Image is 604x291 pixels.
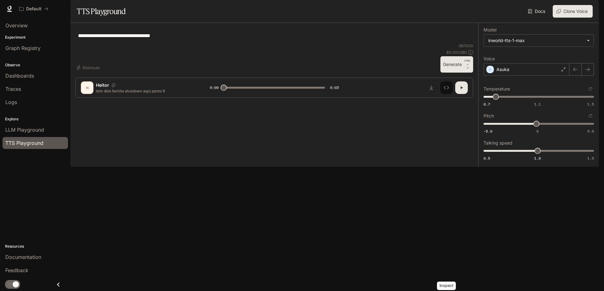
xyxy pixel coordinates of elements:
[484,141,512,145] p: Talking speed
[484,114,494,118] p: Pitch
[330,85,339,91] span: 0:03
[484,87,510,91] p: Temperature
[96,82,109,88] p: Heitor
[484,28,496,32] p: Model
[587,113,594,119] button: Reset to default
[534,156,541,161] span: 1.0
[534,102,541,107] span: 1.1
[484,102,490,107] span: 0.7
[446,50,467,55] p: $ 0.000380
[536,129,539,134] span: 0
[16,3,51,15] button: All workspaces
[496,66,509,73] p: Asuka
[210,85,219,91] span: 0:00
[458,43,473,48] p: 38 / 1000
[527,5,548,18] a: Docs
[553,5,593,18] button: Clone Voice
[440,81,453,94] button: Inspect
[464,59,471,70] p: ⏎
[587,129,594,134] span: 5.0
[77,5,126,18] h1: TTS Playground
[440,56,473,73] button: GenerateCTRL +⏎
[26,6,42,12] p: Default
[75,63,102,73] button: Shortcuts
[488,37,584,44] div: inworld-tts-1-max
[109,83,118,87] button: Copy Voice ID
[437,282,456,290] div: Inspect
[82,83,92,93] div: H
[464,59,471,66] p: CTRL +
[96,88,195,94] p: tem dois familia shutdown aqui ponto 9
[484,57,495,61] p: Voice
[425,81,438,94] button: Download audio
[587,102,594,107] span: 1.5
[484,156,490,161] span: 0.5
[587,85,594,92] button: Reset to default
[484,35,594,47] div: inworld-tts-1-max
[484,129,492,134] span: -5.0
[587,156,594,161] span: 1.5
